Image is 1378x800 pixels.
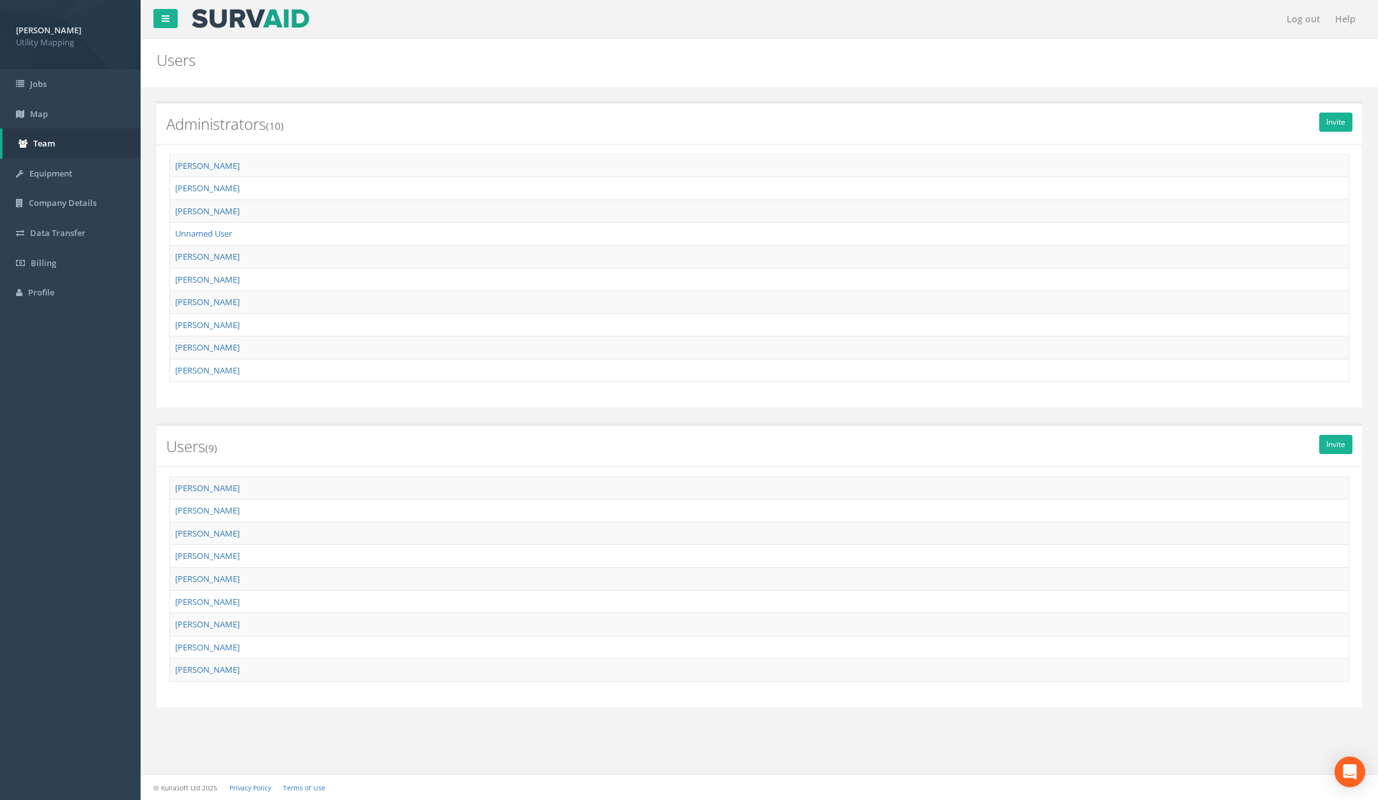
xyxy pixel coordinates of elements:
small: © Kullasoft Ltd 2025 [153,783,217,792]
a: [PERSON_NAME] [175,505,240,516]
span: Map [30,108,48,120]
h2: Administrators [166,116,1352,132]
a: [PERSON_NAME] [175,596,240,608]
a: [PERSON_NAME] [175,160,240,171]
a: [PERSON_NAME] [175,205,240,217]
a: [PERSON_NAME] [175,618,240,630]
a: Invite [1319,435,1352,454]
small: (10) [266,119,284,133]
div: Open Intercom Messenger [1335,757,1365,787]
a: [PERSON_NAME] [175,365,240,376]
a: [PERSON_NAME] [175,341,240,353]
h2: Users [166,438,1352,455]
a: [PERSON_NAME] [175,528,240,539]
a: [PERSON_NAME] [175,182,240,194]
a: [PERSON_NAME] [175,251,240,262]
a: [PERSON_NAME] [175,296,240,308]
h2: Users [157,52,1158,68]
span: Equipment [29,168,72,179]
span: Data Transfer [30,227,86,239]
a: [PERSON_NAME] Utility Mapping [16,21,125,48]
a: [PERSON_NAME] [175,641,240,653]
a: Team [3,129,141,159]
small: (9) [205,441,217,455]
a: [PERSON_NAME] [175,274,240,285]
a: Unnamed User [175,228,232,239]
a: [PERSON_NAME] [175,482,240,494]
span: Team [33,137,55,149]
a: [PERSON_NAME] [175,664,240,675]
strong: [PERSON_NAME] [16,24,81,36]
a: [PERSON_NAME] [175,319,240,331]
a: [PERSON_NAME] [175,550,240,561]
a: Privacy Policy [229,783,271,792]
span: Utility Mapping [16,36,125,49]
span: Profile [28,286,54,298]
a: Invite [1319,113,1352,132]
a: Terms of Use [283,783,325,792]
span: Billing [31,257,56,269]
span: Company Details [29,197,97,208]
span: Jobs [30,78,47,90]
a: [PERSON_NAME] [175,573,240,584]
